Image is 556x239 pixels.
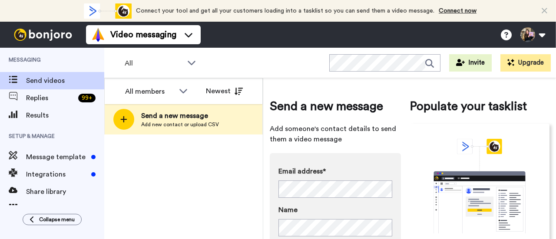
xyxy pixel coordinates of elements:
span: Workspaces [26,204,104,214]
span: Share library [26,187,104,197]
span: Add someone's contact details to send them a video message [270,124,401,144]
div: All members [125,86,175,97]
span: Connect your tool and get all your customers loading into a tasklist so you can send them a video... [136,8,434,14]
span: Results [26,110,104,121]
span: Send videos [26,75,104,86]
label: Email address* [278,166,392,177]
img: bj-logo-header-white.svg [10,29,76,41]
button: Collapse menu [23,214,82,225]
div: animation [414,139,545,233]
span: Collapse menu [39,216,75,223]
button: Invite [449,54,492,72]
img: vm-color.svg [91,28,105,42]
span: Message template [26,152,88,162]
div: animation [84,3,132,19]
span: Send a new message [141,111,219,121]
span: Populate your tasklist [410,98,549,115]
span: Name [278,205,298,215]
button: Upgrade [500,54,551,72]
span: Add new contact or upload CSV [141,121,219,128]
button: Newest [199,82,249,100]
a: Connect now [439,8,477,14]
span: Integrations [26,169,88,180]
span: Send a new message [270,98,401,115]
span: All [125,58,183,69]
span: Replies [26,93,75,103]
span: Video messaging [110,29,176,41]
div: 99 + [78,94,96,102]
